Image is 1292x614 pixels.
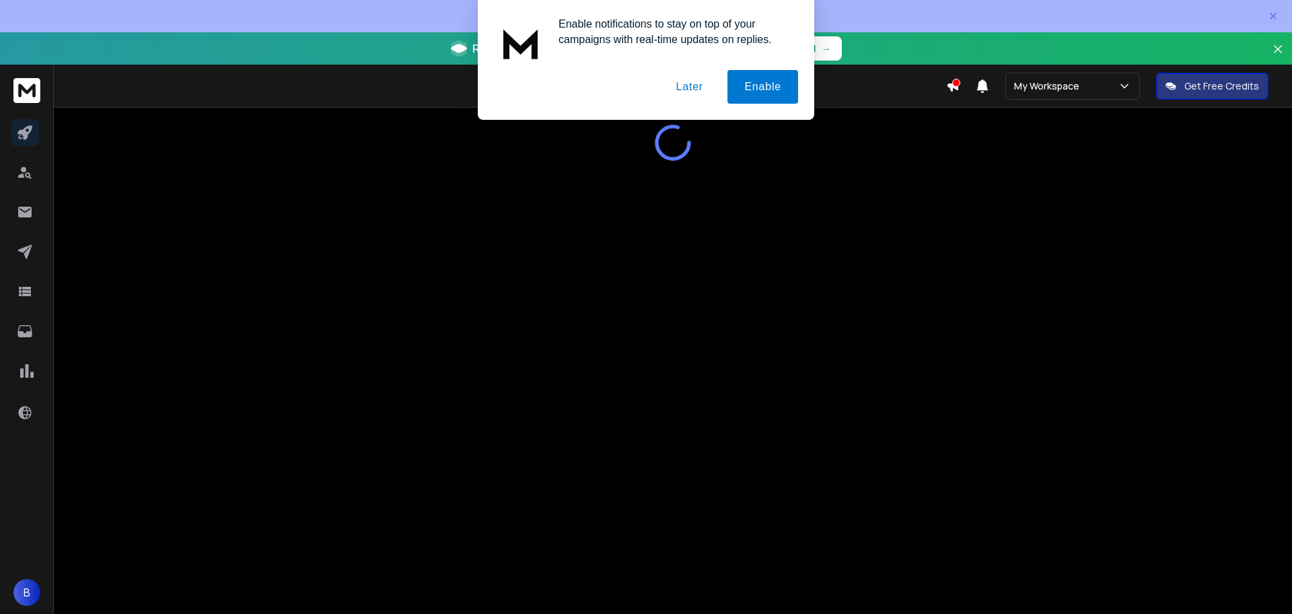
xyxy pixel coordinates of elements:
div: Enable notifications to stay on top of your campaigns with real-time updates on replies. [548,16,798,47]
button: B [13,579,40,606]
button: Enable [727,70,798,104]
img: notification icon [494,16,548,70]
button: Later [659,70,719,104]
